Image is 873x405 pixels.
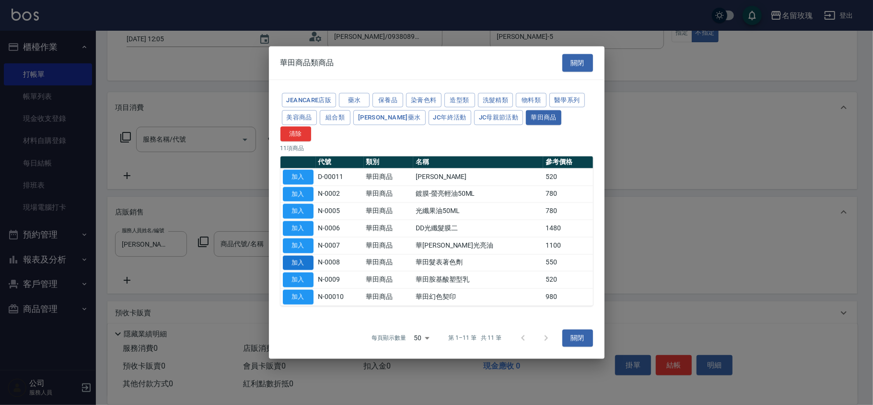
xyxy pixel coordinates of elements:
td: 980 [543,288,593,306]
button: 保養品 [372,93,403,107]
button: 清除 [280,127,311,142]
button: 加入 [283,169,314,184]
td: DD光纖髮膜二 [413,220,543,237]
button: 染膏色料 [406,93,442,107]
th: 類別 [364,156,414,168]
p: 11 項商品 [280,143,593,152]
td: 1480 [543,220,593,237]
td: 華田胺基酸塑型乳 [413,271,543,288]
td: 鍍膜-螢亮輕油50ML [413,186,543,203]
td: D-00011 [316,168,364,186]
th: 名稱 [413,156,543,168]
td: 華田幻色契印 [413,288,543,306]
button: 加入 [283,187,314,202]
th: 參考價格 [543,156,593,168]
th: 代號 [316,156,364,168]
button: 關閉 [562,329,593,347]
button: 加入 [283,255,314,270]
td: [PERSON_NAME] [413,168,543,186]
button: [PERSON_NAME]藥水 [353,110,426,125]
button: 加入 [283,238,314,253]
td: 780 [543,202,593,220]
td: 華田商品 [364,288,414,306]
td: N-0008 [316,254,364,272]
td: 780 [543,186,593,203]
td: 520 [543,168,593,186]
span: 華田商品類商品 [280,58,334,68]
button: 加入 [283,221,314,236]
td: 華田髮表著色劑 [413,254,543,272]
td: 520 [543,271,593,288]
button: 洗髮精類 [478,93,513,107]
button: JC母親節活動 [474,110,524,125]
button: JC年終活動 [429,110,471,125]
button: 加入 [283,290,314,305]
div: 50 [410,325,433,351]
button: 加入 [283,204,314,219]
td: 光纖果油50ML [413,202,543,220]
p: 第 1–11 筆 共 11 筆 [448,334,501,342]
button: 組合類 [320,110,350,125]
button: JeanCare店販 [282,93,337,107]
td: N-0002 [316,186,364,203]
td: 華田商品 [364,220,414,237]
button: 造型類 [444,93,475,107]
td: N-00010 [316,288,364,306]
td: N-0007 [316,237,364,254]
td: N-0009 [316,271,364,288]
td: 華田商品 [364,237,414,254]
td: 550 [543,254,593,272]
td: 華田商品 [364,186,414,203]
button: 華田商品 [526,110,561,125]
button: 美容商品 [282,110,317,125]
button: 物料類 [516,93,547,107]
button: 關閉 [562,54,593,72]
td: 華田商品 [364,254,414,272]
td: 1100 [543,237,593,254]
td: 華田商品 [364,271,414,288]
p: 每頁顯示數量 [372,334,406,342]
button: 醫學系列 [549,93,585,107]
td: N-0005 [316,202,364,220]
button: 藥水 [339,93,370,107]
td: 華田商品 [364,202,414,220]
td: 華[PERSON_NAME]光亮油 [413,237,543,254]
td: 華田商品 [364,168,414,186]
button: 加入 [283,273,314,287]
td: N-0006 [316,220,364,237]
